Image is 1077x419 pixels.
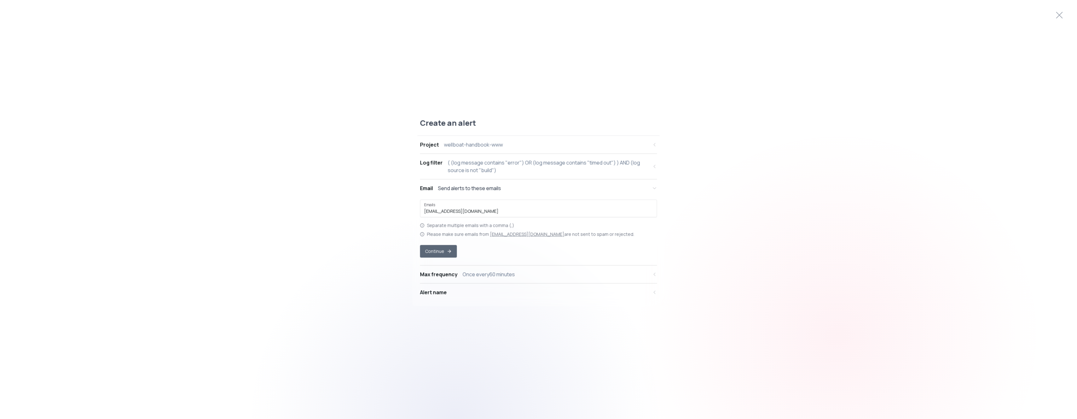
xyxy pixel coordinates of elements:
[463,271,515,278] div: Once every 60 minutes
[438,185,501,192] div: Send alerts to these emails
[448,159,648,174] div: ( (log message contains "error") OR (log message contains "timed out") ) AND (log source is not "...
[444,141,503,149] div: wellboat-handbook-www
[420,284,657,301] button: Alert name
[427,231,634,238] p: Please make sure emails from are not sent to spam or rejected.
[427,222,514,229] p: Separate multiple emails with a comma (,)
[418,118,660,136] div: Create an alert
[420,159,443,167] div: Log filter
[420,154,657,179] button: Log filter( (log message contains "error") OR (log message contains "timed out") ) AND (log sourc...
[424,208,653,215] input: Emails
[420,185,433,192] div: Email
[420,197,657,265] div: EmailSend alerts to these emails
[490,231,565,237] u: [EMAIL_ADDRESS][DOMAIN_NAME]
[420,271,458,278] div: Max frequency
[420,289,447,296] div: Alert name
[424,202,438,208] label: Emails
[420,245,457,258] button: Continue
[420,266,657,283] button: Max frequencyOnce every60 minutes
[420,136,657,154] button: Projectwellboat-handbook-www
[420,180,657,197] button: EmailSend alerts to these emails
[420,141,439,149] div: Project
